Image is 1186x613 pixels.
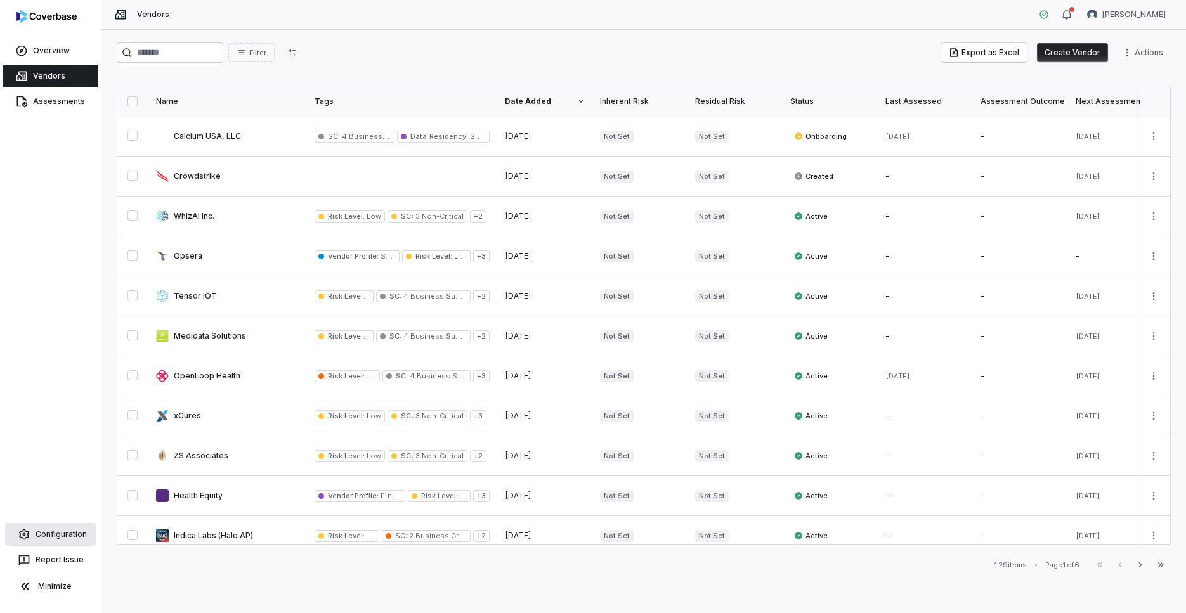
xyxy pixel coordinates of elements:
[600,370,634,382] span: Not Set
[1037,43,1108,62] button: Create Vendor
[973,316,1068,356] td: -
[600,96,680,106] div: Inherent Risk
[695,250,729,262] span: Not Set
[401,332,486,340] span: 4 Business Supporting
[473,290,490,302] span: + 2
[505,371,531,380] span: [DATE]
[5,548,96,571] button: Report Issue
[505,491,531,500] span: [DATE]
[994,560,1027,570] div: 129 items
[401,451,413,460] span: SC :
[505,331,531,340] span: [DATE]
[1144,406,1164,425] button: More actions
[33,96,85,106] span: Assessments
[5,523,96,546] a: Configuration
[1076,292,1100,300] span: [DATE]
[973,197,1068,236] td: -
[600,490,634,502] span: Not Set
[468,132,524,141] span: SPD-Restricted
[470,210,486,223] span: + 2
[505,451,531,460] span: [DATE]
[505,291,531,300] span: [DATE]
[794,211,828,221] span: Active
[315,96,490,106] div: Tags
[1076,451,1100,460] span: [DATE]
[328,212,365,221] span: Risk Level :
[389,292,401,300] span: SC :
[695,530,729,542] span: Not Set
[470,410,486,422] span: + 3
[415,252,452,261] span: Risk Level :
[973,396,1068,436] td: -
[328,371,365,380] span: Risk Level :
[1102,10,1166,20] span: [PERSON_NAME]
[473,490,490,502] span: + 3
[973,236,1068,276] td: -
[36,529,87,539] span: Configuration
[473,250,490,262] span: + 3
[600,450,634,462] span: Not Set
[600,131,634,143] span: Not Set
[1076,96,1156,106] div: Next Assessment
[505,131,531,141] span: [DATE]
[389,332,401,340] span: SC :
[973,476,1068,516] td: -
[878,316,973,356] td: -
[695,96,775,106] div: Residual Risk
[395,531,407,540] span: SC :
[33,46,70,56] span: Overview
[1087,10,1097,20] img: Justin Trimachi avatar
[505,96,585,106] div: Date Added
[1076,411,1100,420] span: [DATE]
[1076,212,1100,221] span: [DATE]
[505,211,531,221] span: [DATE]
[365,212,381,221] span: Low
[794,371,828,381] span: Active
[365,371,394,380] span: Medium
[600,330,634,342] span: Not Set
[981,96,1060,106] div: Assessment Outcome
[600,530,634,542] span: Not Set
[505,531,531,540] span: [DATE]
[1144,486,1164,505] button: More actions
[396,371,408,380] span: SC :
[365,451,381,460] span: Low
[941,43,1027,62] button: Export as Excel
[1144,526,1164,545] button: More actions
[328,332,368,340] span: Risk Level :
[470,450,486,462] span: + 2
[794,171,833,181] span: Created
[16,10,77,23] img: logo-D7KZi-bG.svg
[328,531,365,540] span: Risk Level :
[1079,5,1173,24] button: Justin Trimachi avatar[PERSON_NAME]
[1144,127,1164,146] button: More actions
[878,197,973,236] td: -
[600,250,634,262] span: Not Set
[1144,287,1164,306] button: More actions
[408,371,492,380] span: 4 Business Supporting
[794,251,828,261] span: Active
[794,131,847,141] span: Onboarding
[878,276,973,316] td: -
[340,132,424,141] span: 4 Business Supporting
[379,252,398,261] span: SaaS
[695,370,729,382] span: Not Set
[365,531,381,540] span: Low
[878,157,973,197] td: -
[1144,167,1164,186] button: More actions
[505,251,531,261] span: [DATE]
[414,411,464,420] span: 3 Non-Critical
[695,131,729,143] span: Not Set
[473,530,490,542] span: + 2
[33,71,65,81] span: Vendors
[695,171,729,183] span: Not Set
[249,48,266,58] span: Filter
[973,117,1068,157] td: -
[794,291,828,301] span: Active
[600,410,634,422] span: Not Set
[1144,247,1164,266] button: More actions
[1144,446,1164,465] button: More actions
[794,331,828,341] span: Active
[790,96,870,106] div: Status
[695,330,729,342] span: Not Set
